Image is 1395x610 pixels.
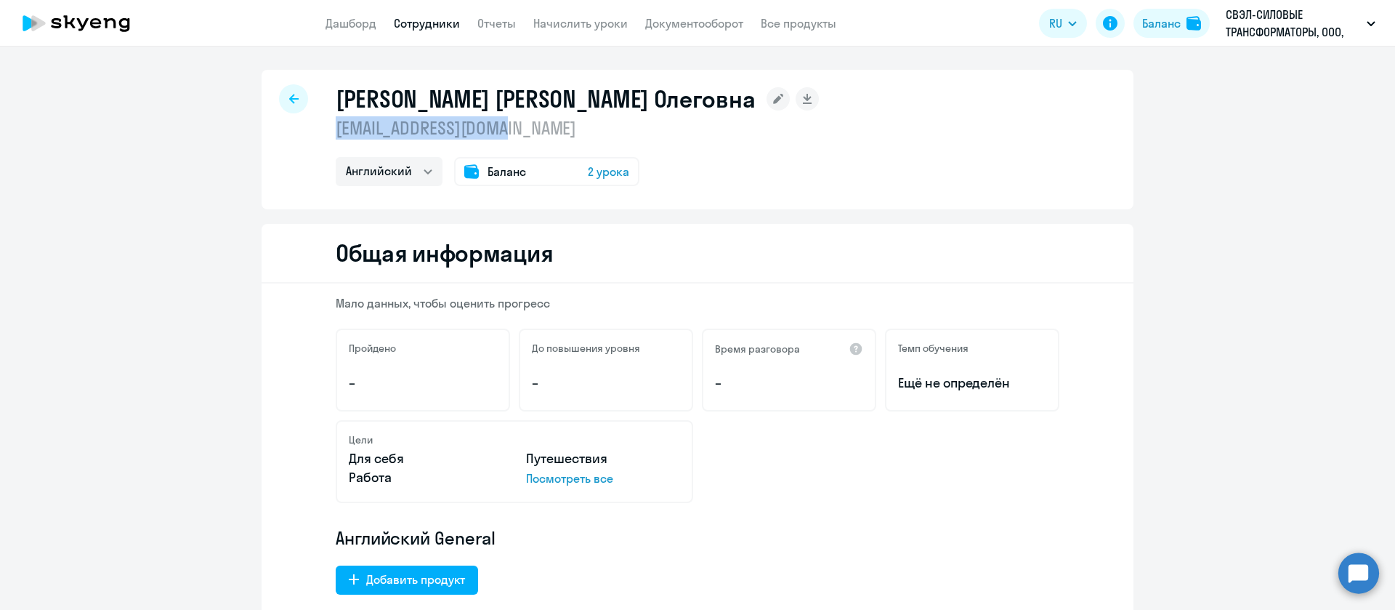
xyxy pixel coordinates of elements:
[1186,16,1201,31] img: balance
[532,342,640,355] h5: До повышения уровня
[366,571,465,588] div: Добавить продукт
[1039,9,1087,38] button: RU
[349,468,503,487] p: Работа
[336,238,553,268] h2: Общая информация
[532,374,680,393] p: –
[715,374,863,393] p: –
[533,16,628,31] a: Начислить уроки
[1142,15,1181,32] div: Баланс
[898,342,969,355] h5: Темп обучения
[336,295,1059,311] p: Мало данных, чтобы оценить прогресс
[349,374,497,393] p: –
[1226,6,1361,41] p: СВЭЛ-СИЛОВЫЕ ТРАНСФОРМАТОРЫ, ООО, #101731
[349,433,373,446] h5: Цели
[715,342,800,356] h5: Время разговора
[526,449,680,468] p: Путешествия
[645,16,743,31] a: Документооборот
[1049,15,1062,32] span: RU
[336,84,755,113] h1: [PERSON_NAME] [PERSON_NAME] Олеговна
[336,116,819,140] p: [EMAIL_ADDRESS][DOMAIN_NAME]
[349,342,396,355] h5: Пройдено
[1133,9,1210,38] button: Балансbalance
[1218,6,1383,41] button: СВЭЛ-СИЛОВЫЕ ТРАНСФОРМАТОРЫ, ООО, #101731
[336,566,478,595] button: Добавить продукт
[488,163,526,180] span: Баланс
[526,470,680,487] p: Посмотреть все
[336,526,496,550] span: Английский General
[761,16,836,31] a: Все продукты
[477,16,516,31] a: Отчеты
[898,374,1046,393] span: Ещё не определён
[325,16,376,31] a: Дашборд
[588,163,629,180] span: 2 урока
[349,449,503,468] p: Для себя
[394,16,460,31] a: Сотрудники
